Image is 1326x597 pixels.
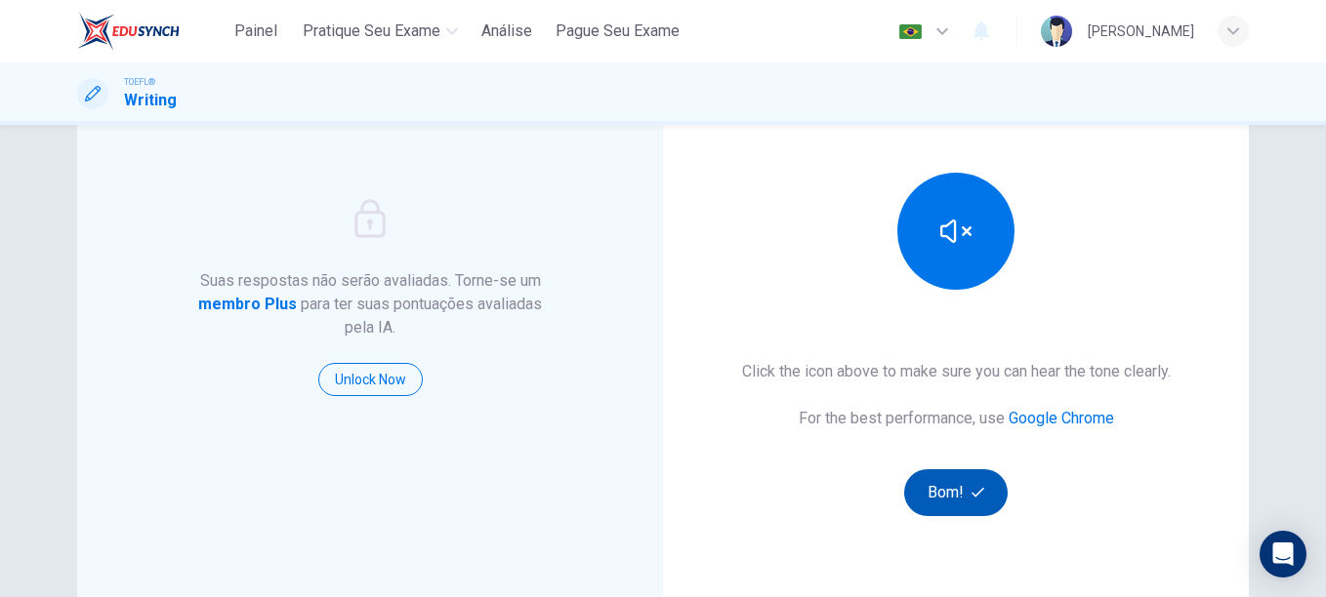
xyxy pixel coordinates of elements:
[898,24,923,39] img: pt
[474,14,540,49] button: Análise
[295,14,466,49] button: Pratique seu exame
[1009,409,1114,427] a: Google Chrome
[198,295,297,313] strong: membro Plus
[742,360,1171,383] h6: Click the icon above to make sure you can hear the tone clearly.
[481,20,532,43] span: Análise
[318,363,423,396] button: Unlock Now
[194,269,547,339] h6: Suas respostas não serão avaliadas. Torne-se um para ter suas pontuações avaliadas pela IA.
[1260,531,1306,577] div: Open Intercom Messenger
[1041,16,1072,47] img: Profile picture
[225,14,287,49] button: Painel
[124,75,155,89] span: TOEFL®
[234,20,277,43] span: Painel
[548,14,687,49] button: Pague Seu Exame
[77,12,180,51] img: EduSynch logo
[799,407,1114,430] h6: For the best performance, use
[1088,20,1194,43] div: [PERSON_NAME]
[77,12,225,51] a: EduSynch logo
[904,469,1009,516] button: Bom!
[124,89,177,112] h1: Writing
[303,20,440,43] span: Pratique seu exame
[556,20,680,43] span: Pague Seu Exame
